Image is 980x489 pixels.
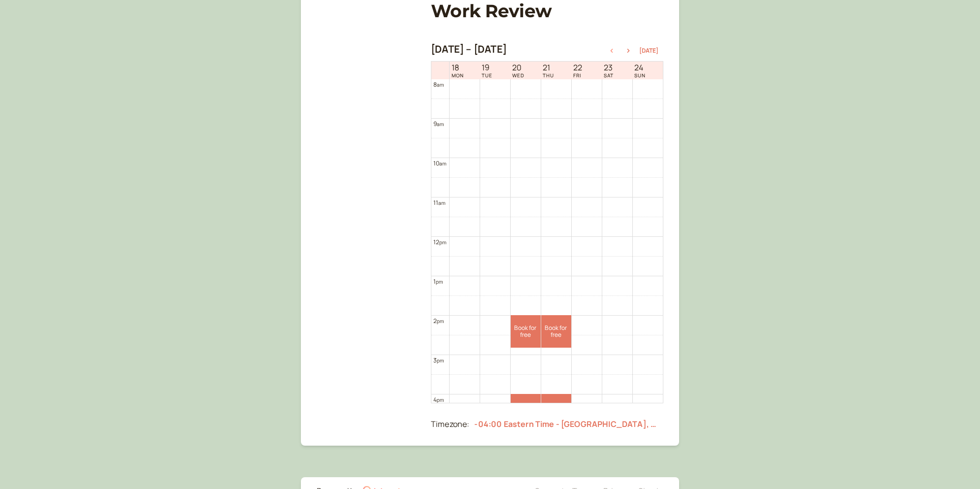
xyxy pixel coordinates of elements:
[431,43,507,55] h2: [DATE] – [DATE]
[639,47,658,54] button: [DATE]
[437,81,444,88] span: am
[433,395,444,404] div: 4
[571,62,584,79] a: August 22, 2025
[433,316,444,326] div: 2
[634,72,646,78] span: SUN
[437,357,444,364] span: pm
[450,62,466,79] a: August 18, 2025
[433,80,444,89] div: 8
[433,237,447,247] div: 12
[433,356,444,365] div: 3
[438,199,445,206] span: am
[602,62,616,79] a: August 23, 2025
[433,277,443,286] div: 1
[543,63,554,72] span: 21
[437,318,444,325] span: pm
[431,418,469,431] div: Timezone:
[632,62,648,79] a: August 24, 2025
[452,72,464,78] span: MON
[604,72,614,78] span: SAT
[482,63,492,72] span: 19
[452,63,464,72] span: 18
[512,63,524,72] span: 20
[541,325,571,339] span: Book for free
[482,72,492,78] span: TUE
[604,63,614,72] span: 23
[439,239,446,246] span: pm
[510,62,526,79] a: August 20, 2025
[480,62,494,79] a: August 19, 2025
[433,159,447,168] div: 10
[436,278,443,285] span: pm
[439,160,446,167] span: am
[437,396,444,403] span: pm
[573,63,582,72] span: 22
[541,62,556,79] a: August 21, 2025
[433,119,444,129] div: 9
[511,325,541,339] span: Book for free
[573,72,582,78] span: FRI
[433,198,446,207] div: 11
[437,121,444,128] span: am
[634,63,646,72] span: 24
[543,72,554,78] span: THU
[512,72,524,78] span: WED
